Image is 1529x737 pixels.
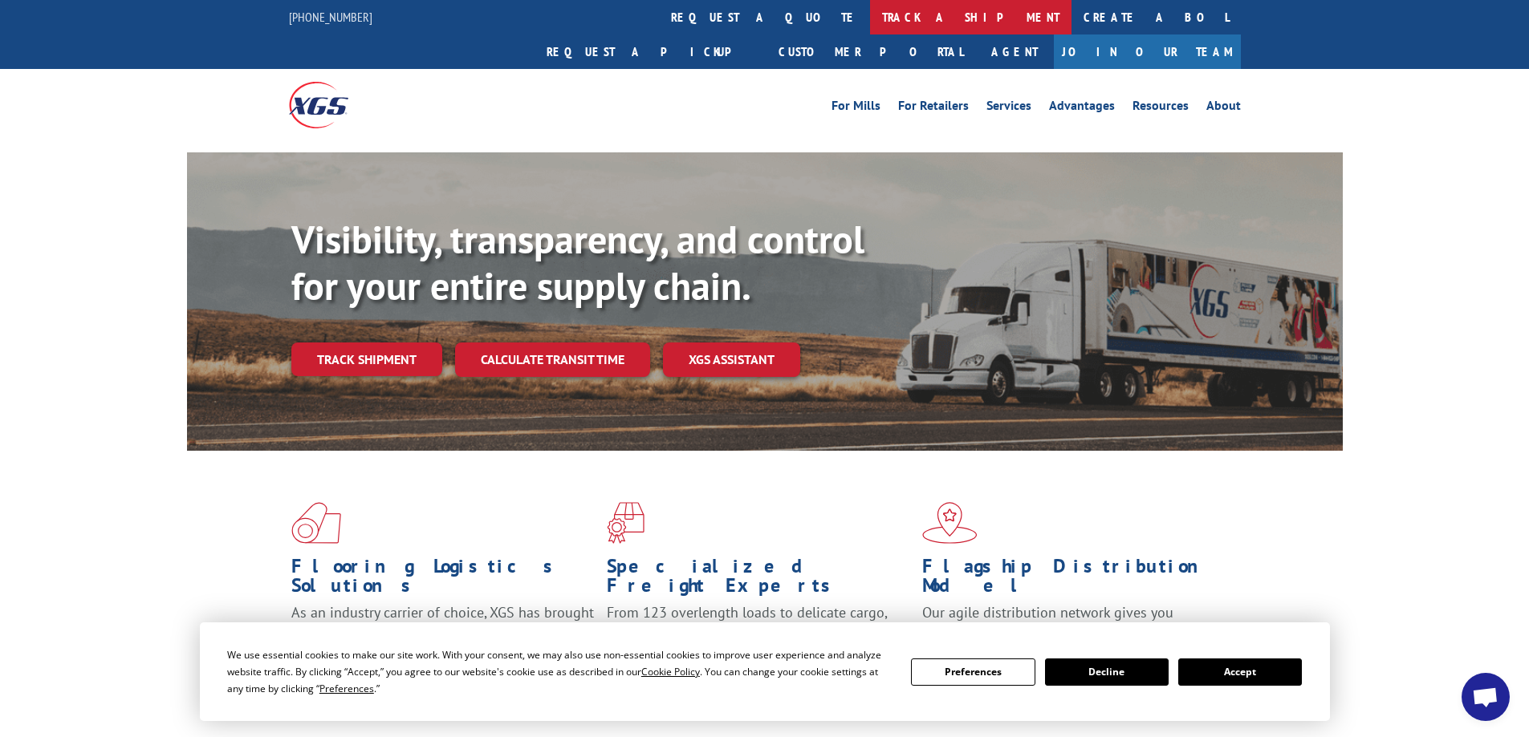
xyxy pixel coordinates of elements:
[291,214,864,310] b: Visibility, transparency, and control for your entire supply chain.
[922,502,978,544] img: xgs-icon-flagship-distribution-model-red
[922,557,1226,603] h1: Flagship Distribution Model
[200,622,1330,721] div: Cookie Consent Prompt
[291,603,594,660] span: As an industry carrier of choice, XGS has brought innovation and dedication to flooring logistics...
[1178,658,1302,686] button: Accept
[767,34,975,69] a: Customer Portal
[607,502,645,544] img: xgs-icon-focused-on-flooring-red
[291,502,341,544] img: xgs-icon-total-supply-chain-intelligence-red
[535,34,767,69] a: Request a pickup
[663,342,800,377] a: XGS ASSISTANT
[641,665,700,678] span: Cookie Policy
[1045,658,1169,686] button: Decline
[455,342,650,377] a: Calculate transit time
[1049,99,1115,117] a: Advantages
[1206,99,1241,117] a: About
[319,682,374,695] span: Preferences
[289,9,372,25] a: [PHONE_NUMBER]
[832,99,880,117] a: For Mills
[291,557,595,603] h1: Flooring Logistics Solutions
[1133,99,1189,117] a: Resources
[607,603,910,674] p: From 123 overlength loads to delicate cargo, our experienced staff knows the best way to move you...
[986,99,1031,117] a: Services
[291,342,442,376] a: Track shipment
[227,646,892,697] div: We use essential cookies to make our site work. With your consent, we may also use non-essential ...
[975,34,1054,69] a: Agent
[911,658,1035,686] button: Preferences
[922,603,1218,641] span: Our agile distribution network gives you nationwide inventory management on demand.
[898,99,969,117] a: For Retailers
[1462,673,1510,721] a: Open chat
[607,557,910,603] h1: Specialized Freight Experts
[1054,34,1241,69] a: Join Our Team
